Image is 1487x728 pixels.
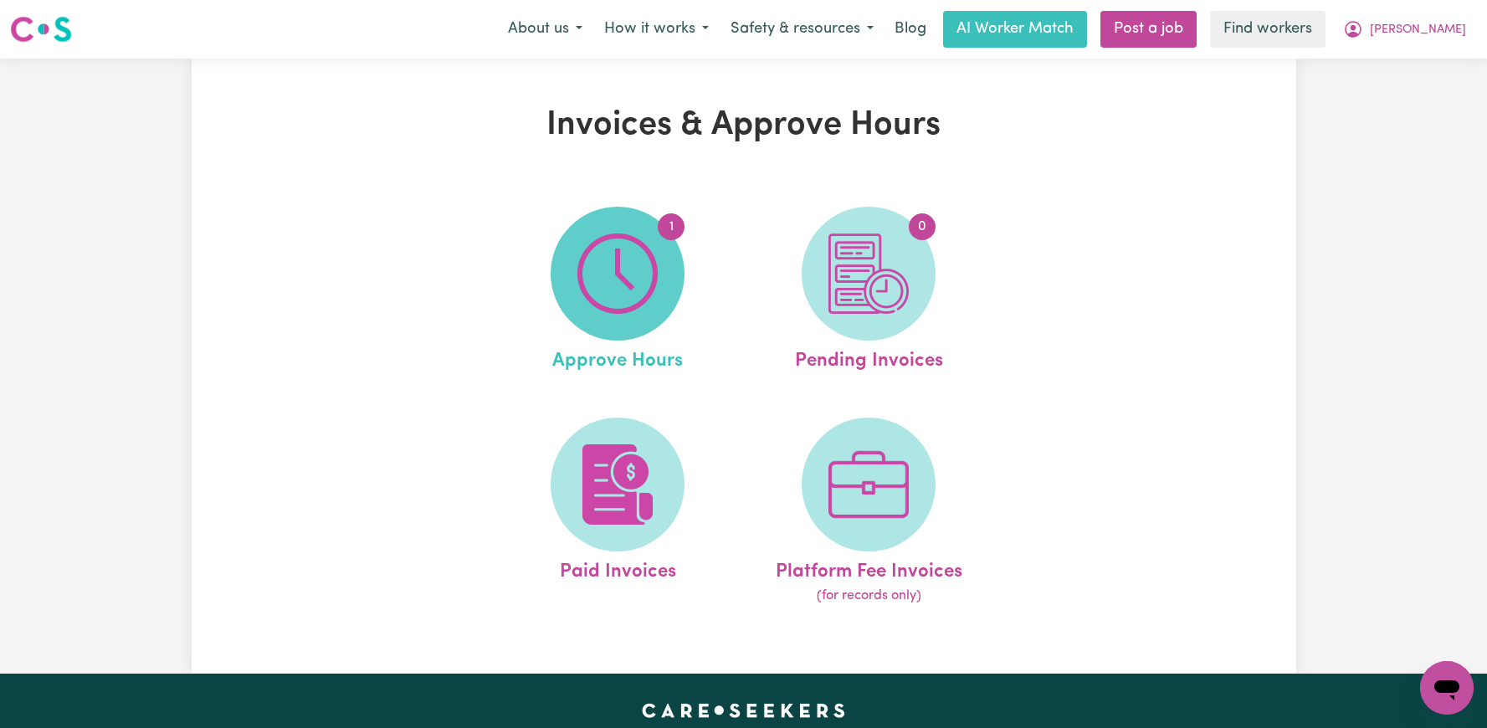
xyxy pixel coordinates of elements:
button: Safety & resources [720,12,885,47]
a: Post a job [1100,11,1197,48]
span: (for records only) [817,586,921,606]
button: My Account [1332,12,1477,47]
button: About us [497,12,593,47]
span: Pending Invoices [795,341,943,376]
span: [PERSON_NAME] [1370,21,1466,39]
span: Platform Fee Invoices [776,551,962,587]
a: Platform Fee Invoices(for records only) [748,418,989,607]
span: Paid Invoices [560,551,676,587]
a: AI Worker Match [943,11,1087,48]
span: 1 [658,213,685,240]
button: How it works [593,12,720,47]
span: 0 [909,213,936,240]
iframe: Button to launch messaging window [1420,661,1474,715]
span: Approve Hours [552,341,683,376]
a: Blog [885,11,936,48]
a: Approve Hours [497,207,738,376]
a: Find workers [1210,11,1325,48]
img: Careseekers logo [10,14,72,44]
a: Careseekers home page [642,704,845,717]
h1: Invoices & Approve Hours [386,105,1102,146]
a: Pending Invoices [748,207,989,376]
a: Careseekers logo [10,10,72,49]
a: Paid Invoices [497,418,738,607]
